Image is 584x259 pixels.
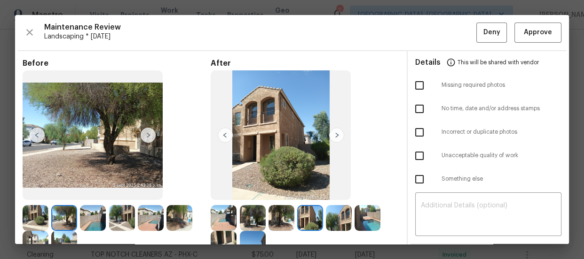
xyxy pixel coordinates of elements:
button: Deny [476,23,507,43]
span: Landscaping * [DATE] [44,32,476,41]
img: left-chevron-button-url [30,128,45,143]
img: right-chevron-button-url [329,128,344,143]
span: Details [415,51,441,74]
img: left-chevron-button-url [218,128,233,143]
span: Something else [442,175,561,183]
span: After [211,59,399,68]
span: Before [23,59,211,68]
div: Something else [408,168,569,191]
button: Approve [514,23,561,43]
div: No time, date and/or address stamps [408,97,569,121]
span: Unacceptable quality of work [442,152,561,160]
span: No time, date and/or address stamps [442,105,561,113]
span: Deny [483,27,500,38]
span: This will be shared with vendor [458,51,539,74]
div: Unacceptable quality of work [408,144,569,168]
div: Missing required photos [408,74,569,97]
span: Missing required photos [442,81,561,89]
span: Incorrect or duplicate photos [442,128,561,136]
span: Maintenance Review [44,23,476,32]
img: right-chevron-button-url [141,128,156,143]
span: Approve [524,27,552,38]
div: Incorrect or duplicate photos [408,121,569,144]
